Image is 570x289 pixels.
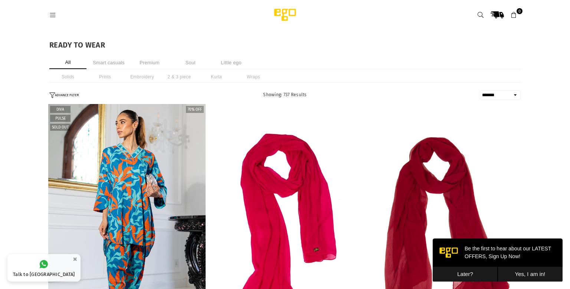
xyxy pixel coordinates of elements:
span: Sold out [52,125,69,130]
li: Smart casuals [90,56,127,69]
li: Premium [131,56,168,69]
label: Pulse [50,115,71,122]
li: Prints [86,71,124,83]
span: Showing: 737 Results [263,92,307,97]
img: Ego [253,7,317,22]
iframe: webpush-onsite [433,238,563,282]
label: Diva [50,106,71,113]
li: All [49,56,86,69]
li: Wraps [235,71,272,83]
button: ADVANCE FILTER [49,92,79,98]
li: Embroidery [124,71,161,83]
button: × [71,253,79,265]
a: Talk to [GEOGRAPHIC_DATA] [7,254,81,282]
a: 0 [507,8,521,22]
a: Menu [46,12,59,17]
button: Yes, I am in! [65,28,130,43]
li: Solids [49,71,86,83]
span: 0 [517,8,522,14]
h1: READY TO WEAR [49,41,521,49]
li: Little ego [213,56,250,69]
a: Search [474,8,487,22]
li: Kurta [198,71,235,83]
li: Soul [172,56,209,69]
label: 70% off [186,106,204,113]
li: 2 & 3 piece [161,71,198,83]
